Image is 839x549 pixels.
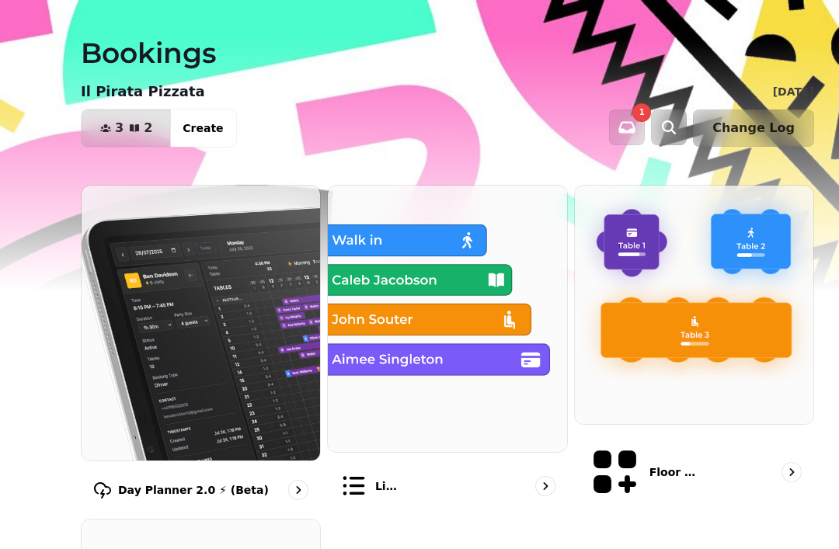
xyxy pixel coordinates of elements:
[82,109,171,147] button: 32
[82,186,320,460] img: Day Planner 2.0 ⚡ (Beta)
[81,185,321,513] a: Day Planner 2.0 ⚡ (Beta)Day Planner 2.0 ⚡ (Beta)
[693,109,814,147] button: Change Log
[327,185,567,513] a: List viewList view
[639,109,645,116] span: 1
[118,482,269,498] p: Day Planner 2.0 ⚡ (Beta)
[291,482,306,498] svg: go to
[712,122,795,134] span: Change Log
[328,186,566,452] img: List view
[538,478,553,494] svg: go to
[575,186,813,424] img: Floor Plans (beta)
[170,109,235,147] button: Create
[375,478,402,494] p: List view
[574,185,814,513] a: Floor Plans (beta)Floor Plans (beta)
[144,122,152,134] span: 2
[115,122,124,134] span: 3
[784,464,799,480] svg: go to
[773,84,814,99] p: [DATE]
[183,123,223,134] span: Create
[649,464,703,480] p: Floor Plans (beta)
[81,81,205,103] p: Il Pirata Pizzata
